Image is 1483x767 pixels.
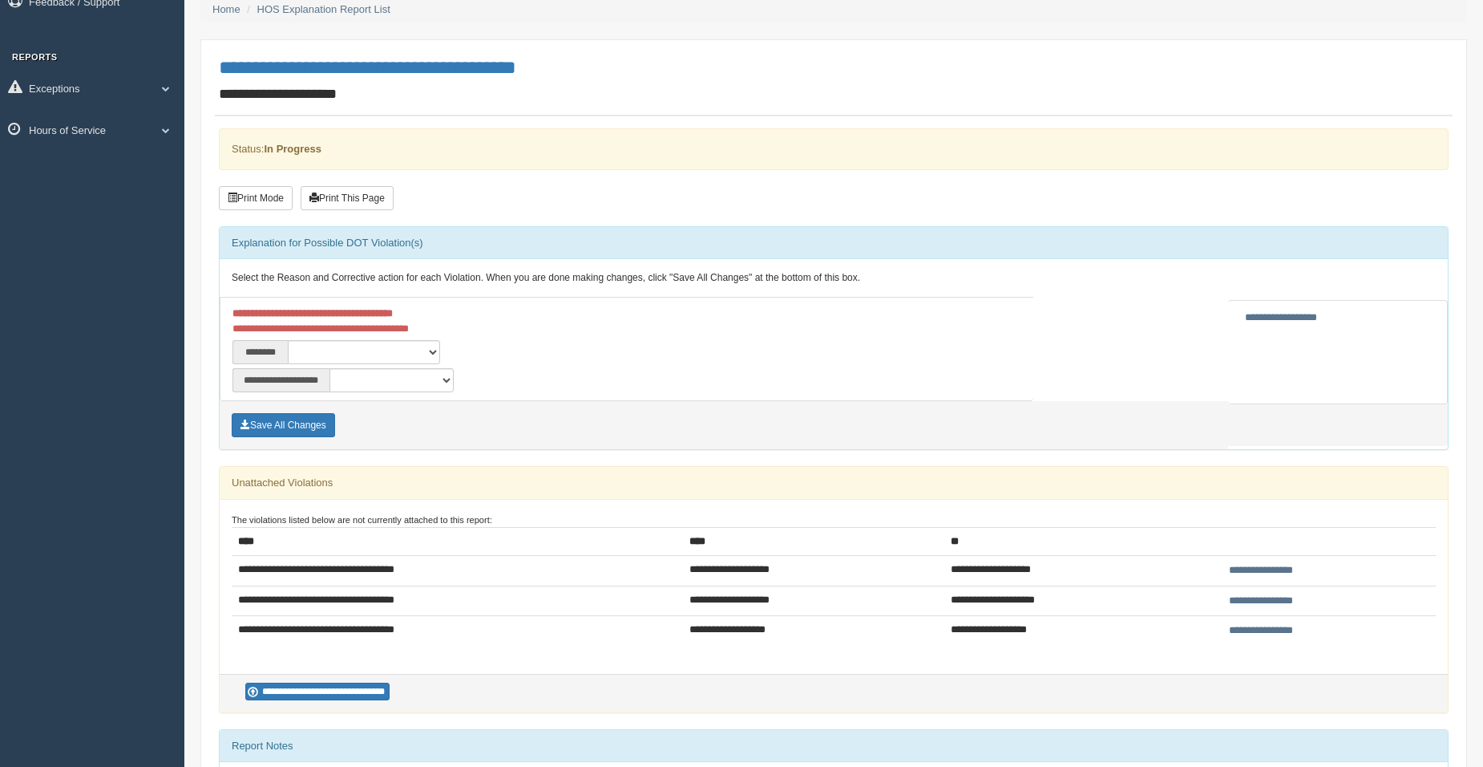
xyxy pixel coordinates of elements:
div: Status: [219,128,1449,169]
button: Print Mode [219,186,293,210]
div: Select the Reason and Corrective action for each Violation. When you are done making changes, cli... [220,259,1448,298]
button: Print This Page [301,186,394,210]
a: HOS Explanation Report List [257,3,390,15]
small: The violations listed below are not currently attached to this report: [232,515,492,525]
div: Explanation for Possible DOT Violation(s) [220,227,1448,259]
div: Unattached Violations [220,467,1448,499]
div: Report Notes [220,730,1448,762]
strong: In Progress [264,143,321,155]
button: Save [232,413,335,437]
a: Home [212,3,240,15]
